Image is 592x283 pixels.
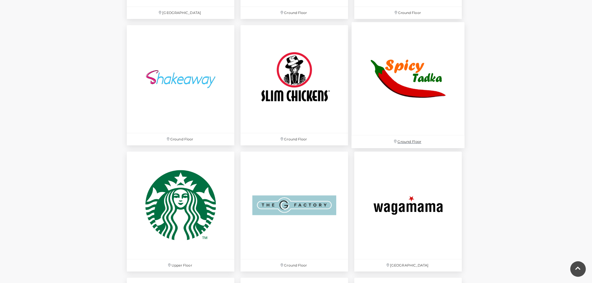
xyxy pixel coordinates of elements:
[237,22,351,148] a: Ground Floor
[241,133,348,145] p: Ground Floor
[127,259,234,272] p: Upper Floor
[127,133,234,145] p: Ground Floor
[348,19,468,152] a: Ground Floor
[354,259,462,272] p: [GEOGRAPHIC_DATA]
[127,7,234,19] p: [GEOGRAPHIC_DATA]
[124,148,237,275] a: Starbucks at Festival Place, Basingstoke Upper Floor
[124,22,237,148] a: Ground Floor
[351,148,465,275] a: [GEOGRAPHIC_DATA]
[127,152,234,259] img: Starbucks at Festival Place, Basingstoke
[354,7,462,19] p: Ground Floor
[351,135,465,148] p: Ground Floor
[237,148,351,275] a: Ground Floor
[241,7,348,19] p: Ground Floor
[241,259,348,272] p: Ground Floor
